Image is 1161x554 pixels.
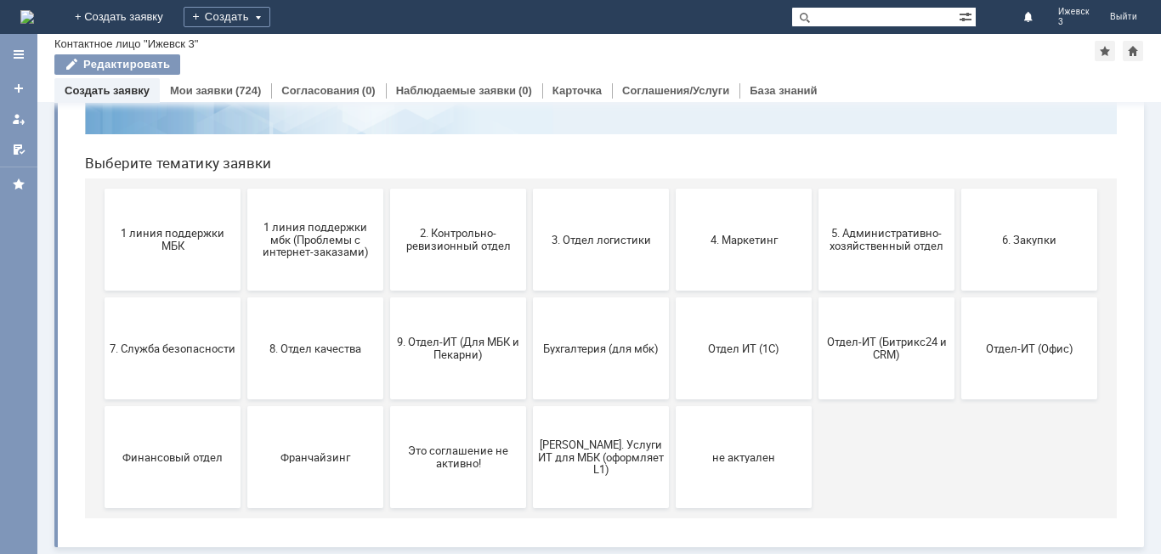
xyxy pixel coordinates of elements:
[604,313,740,415] button: Отдел ИТ (1С)
[38,357,164,370] span: 7. Служба безопасности
[5,105,32,133] a: Мои заявки
[609,357,735,370] span: Отдел ИТ (1С)
[181,235,307,274] span: 1 линия поддержки мбк (Проблемы с интернет-заказами)
[33,204,169,306] button: 1 линия поддержки МБК
[324,242,450,268] span: 2. Контрольно-ревизионный отдел
[324,460,450,485] span: Это соглашение не активно!
[604,421,740,523] button: не актуален
[5,136,32,163] a: Мои согласования
[319,313,455,415] button: 9. Отдел-ИТ (Для МБК и Пекарни)
[184,7,270,27] div: Создать
[609,466,735,478] span: не актуален
[1123,41,1143,61] div: Сделать домашней страницей
[462,313,597,415] button: Бухгалтерия (для мбк)
[20,10,34,24] img: logo
[181,357,307,370] span: 8. Отдел качества
[1058,7,1090,17] span: Ижевск
[396,84,516,97] a: Наблюдаемые заявки
[176,421,312,523] button: Франчайзинг
[38,466,164,478] span: Финансовый отдел
[54,37,198,50] div: Контактное лицо "Ижевск 3"
[518,84,532,97] div: (0)
[14,170,1045,187] header: Выберите тематику заявки
[890,204,1026,306] button: 6. Закупки
[319,204,455,306] button: 2. Контрольно-ревизионный отдел
[552,84,602,97] a: Карточка
[1095,41,1115,61] div: Добавить в избранное
[319,421,455,523] button: Это соглашение не активно!
[33,313,169,415] button: 7. Служба безопасности
[38,242,164,268] span: 1 линия поддержки МБК
[462,204,597,306] button: 3. Отдел логистики
[324,351,450,376] span: 9. Отдел-ИТ (Для МБК и Пекарни)
[176,204,312,306] button: 1 линия поддержки мбк (Проблемы с интернет-заказами)
[604,204,740,306] button: 4. Маркетинг
[467,357,592,370] span: Бухгалтерия (для мбк)
[360,42,699,59] label: Воспользуйтесь поиском
[467,453,592,491] span: [PERSON_NAME]. Услуги ИТ для МБК (оформляет L1)
[752,242,878,268] span: 5. Административно-хозяйственный отдел
[360,76,699,107] input: Например, почта или справка
[609,248,735,261] span: 4. Маркетинг
[65,84,150,97] a: Создать заявку
[747,204,883,306] button: 5. Административно-хозяйственный отдел
[895,357,1021,370] span: Отдел-ИТ (Офис)
[752,351,878,376] span: Отдел-ИТ (Битрикс24 и CRM)
[959,8,976,24] span: Расширенный поиск
[895,248,1021,261] span: 6. Закупки
[181,466,307,478] span: Франчайзинг
[33,421,169,523] button: Финансовый отдел
[20,10,34,24] a: Перейти на домашнюю страницу
[170,84,233,97] a: Мои заявки
[362,84,376,97] div: (0)
[890,313,1026,415] button: Отдел-ИТ (Офис)
[747,313,883,415] button: Отдел-ИТ (Битрикс24 и CRM)
[5,75,32,102] a: Создать заявку
[467,248,592,261] span: 3. Отдел логистики
[1058,17,1090,27] span: 3
[622,84,729,97] a: Соглашения/Услуги
[462,421,597,523] button: [PERSON_NAME]. Услуги ИТ для МБК (оформляет L1)
[750,84,817,97] a: База знаний
[281,84,360,97] a: Согласования
[235,84,261,97] div: (724)
[176,313,312,415] button: 8. Отдел качества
